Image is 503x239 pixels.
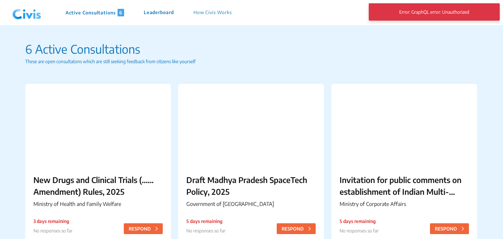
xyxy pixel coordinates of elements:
p: 5 days remaining [340,218,379,225]
p: Active Consultations [65,9,124,16]
button: RESPOND [124,223,163,234]
p: Leaderboard [144,9,174,16]
span: 6 [118,9,124,16]
p: Ministry of Corporate Affairs [340,200,469,208]
p: Error: GraphQL error: Unauthorized [377,6,492,18]
p: 3 days remaining [33,218,72,225]
button: RESPOND [430,223,469,234]
button: RESPOND [277,223,316,234]
p: Ministry of Health and Family Welfare [33,200,163,208]
p: Draft Madhya Pradesh SpaceTech Policy, 2025 [186,174,316,197]
p: 5 days remaining [186,218,225,225]
p: 6 Active Consultations [25,40,478,58]
span: No responses so far [186,228,225,233]
span: No responses so far [340,228,379,233]
img: navlogo.png [10,3,44,23]
p: These are open consultatons which are still seeking feedback from citizens like yourself [25,58,478,65]
span: No responses so far [33,228,72,233]
p: How Civis Works [194,9,232,16]
p: New Drugs and Clinical Trials (...... Amendment) Rules, 2025 [33,174,163,197]
p: Government of [GEOGRAPHIC_DATA] [186,200,316,208]
p: Invitation for public comments on establishment of Indian Multi-Disciplinary Partnership (MDP) firms [340,174,469,197]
